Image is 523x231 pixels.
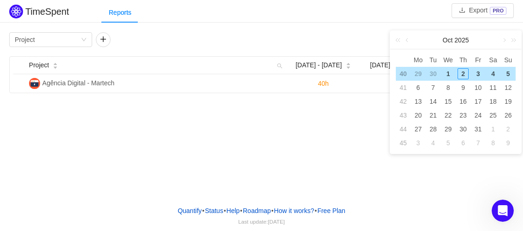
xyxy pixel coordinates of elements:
div: 24 [473,110,484,121]
div: 23 [458,110,469,121]
td: November 2, 2025 [500,122,516,136]
td: November 8, 2025 [486,136,501,150]
td: October 13, 2025 [411,95,426,108]
a: Next year (Control + right) [506,31,518,49]
td: October 15, 2025 [441,95,456,108]
a: Last year (Control + left) [394,31,405,49]
div: 4 [428,137,439,148]
td: October 16, 2025 [456,95,471,108]
i: icon: caret-up [53,62,58,65]
td: October 5, 2025 [500,67,516,81]
div: 26 [503,110,514,121]
a: Quantify [177,204,202,218]
button: icon: downloadExportPRO [452,3,514,18]
td: October 20, 2025 [411,108,426,122]
div: 11 [488,82,499,93]
span: Sa [486,56,501,64]
div: 30 [428,68,439,79]
div: 2 [503,124,514,135]
div: 2 [458,68,469,79]
div: 6 [412,82,423,93]
div: 19 [503,96,514,107]
td: October 9, 2025 [456,81,471,95]
div: 6 [458,137,469,148]
span: Mo [411,56,426,64]
td: October 17, 2025 [470,95,486,108]
i: icon: search [273,57,286,74]
div: 3 [473,68,484,79]
i: icon: caret-down [346,65,351,68]
div: 16 [458,96,469,107]
a: Roadmap [242,204,271,218]
td: September 30, 2025 [426,67,441,81]
div: 18 [488,96,499,107]
td: October 29, 2025 [441,122,456,136]
span: Last update: [238,219,285,225]
td: October 14, 2025 [426,95,441,108]
button: Free Plan [317,204,346,218]
span: [DATE] [268,219,285,225]
td: 41 [396,81,411,95]
td: October 18, 2025 [486,95,501,108]
span: Su [500,56,516,64]
button: icon: plus [96,32,111,47]
td: November 3, 2025 [411,136,426,150]
th: Sat [486,53,501,67]
td: October 22, 2025 [441,108,456,122]
td: October 2, 2025 [456,67,471,81]
span: Fr [470,56,486,64]
div: 22 [443,110,454,121]
th: Thu [456,53,471,67]
a: 2025 [453,31,470,49]
td: October 3, 2025 [470,67,486,81]
div: 20 [412,110,423,121]
a: Previous month (PageUp) [404,31,412,49]
div: 27 [412,124,423,135]
a: Status [205,204,224,218]
td: 40 [396,67,411,81]
div: 13 [412,96,423,107]
span: We [441,56,456,64]
span: • [271,207,274,214]
span: 40h [318,80,329,87]
div: 8 [488,137,499,148]
td: October 1, 2025 [441,67,456,81]
div: 10 [473,82,484,93]
span: • [223,207,226,214]
div: 5 [503,68,514,79]
a: Next month (PageDown) [499,31,508,49]
div: 12 [503,82,514,93]
td: November 9, 2025 [500,136,516,150]
span: • [240,207,242,214]
td: November 4, 2025 [426,136,441,150]
span: Project [29,60,49,70]
span: Th [456,56,471,64]
td: October 21, 2025 [426,108,441,122]
a: Help [226,204,240,218]
th: Fri [470,53,486,67]
iframe: Intercom live chat [492,200,514,222]
div: 8 [443,82,454,93]
div: 1 [443,68,454,79]
div: 7 [428,82,439,93]
td: October 28, 2025 [426,122,441,136]
td: 42 [396,95,411,108]
th: Wed [441,53,456,67]
div: 7 [473,137,484,148]
td: 45 [396,136,411,150]
div: 5 [443,137,454,148]
div: 17 [473,96,484,107]
div: 4 [488,68,499,79]
div: Reports [101,2,139,23]
td: November 5, 2025 [441,136,456,150]
div: 9 [503,137,514,148]
i: icon: down [81,37,87,43]
div: 25 [488,110,499,121]
td: October 10, 2025 [470,81,486,95]
div: Sort [53,61,58,68]
td: October 24, 2025 [470,108,486,122]
td: November 1, 2025 [486,122,501,136]
img: Quantify logo [9,5,23,18]
td: October 6, 2025 [411,81,426,95]
div: 29 [412,68,423,79]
